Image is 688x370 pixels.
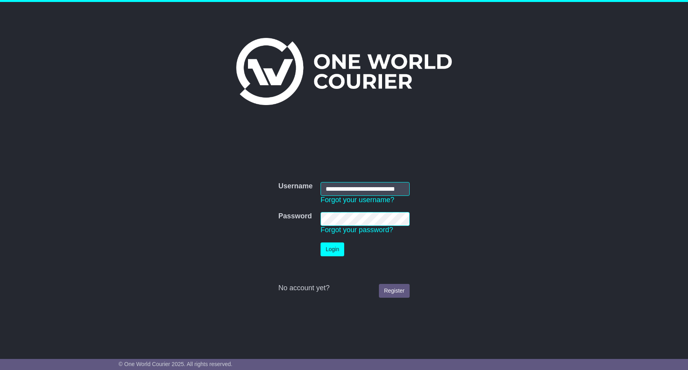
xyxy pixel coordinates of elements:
span: © One World Courier 2025. All rights reserved. [119,361,233,367]
label: Password [278,212,312,221]
div: No account yet? [278,284,410,293]
label: Username [278,182,313,191]
a: Register [379,284,410,298]
a: Forgot your password? [321,226,393,234]
button: Login [321,242,344,256]
a: Forgot your username? [321,196,394,204]
img: One World [236,38,451,105]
